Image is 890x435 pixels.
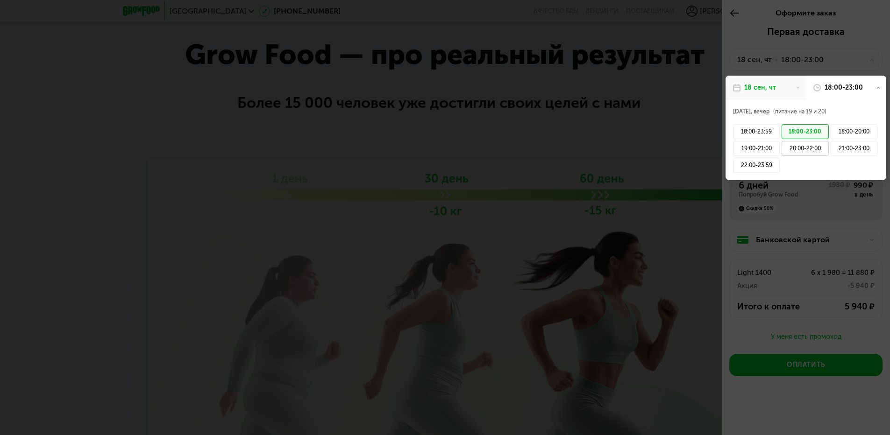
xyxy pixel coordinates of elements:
[831,124,877,139] div: 18:00-20:00
[733,158,780,173] div: 22:00-23:59
[744,83,776,92] div: 18 сен, чт
[733,141,780,156] div: 19:00-21:00
[773,108,826,115] span: (питание на 19 и 20)
[782,141,828,156] div: 20:00-22:00
[733,124,780,139] div: 18:00-23:59
[825,83,863,92] div: 18:00-23:00
[733,108,769,115] span: [DATE], вечер
[782,124,828,139] div: 18:00-23:00
[831,141,877,156] div: 21:00-23:00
